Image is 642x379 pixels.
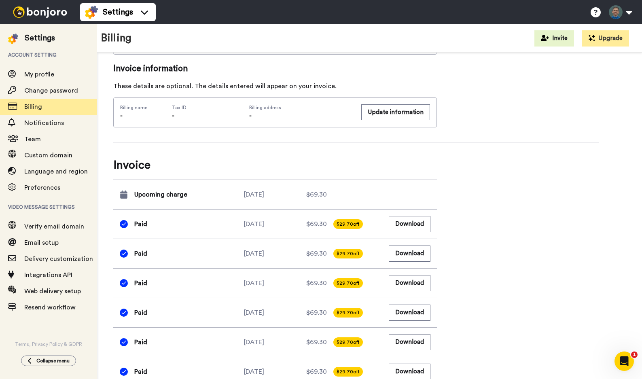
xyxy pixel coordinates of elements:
[24,152,72,159] span: Custom domain
[333,337,363,347] span: $29.70 off
[36,358,70,364] span: Collapse menu
[85,6,98,19] img: settings-colored.svg
[134,278,147,288] span: Paid
[24,223,84,230] span: Verify email domain
[244,367,306,377] div: [DATE]
[24,288,81,294] span: Web delivery setup
[361,104,430,120] button: Update information
[24,256,93,262] span: Delivery customization
[113,81,437,91] div: These details are optional. The details entered will appear on your invoice.
[614,351,634,371] iframe: Intercom live chat
[101,32,131,44] h1: Billing
[134,249,147,258] span: Paid
[306,190,369,199] div: $69.30
[244,337,306,347] div: [DATE]
[113,63,437,75] span: Invoice information
[172,104,186,111] span: Tax ID
[389,334,430,350] button: Download
[534,30,574,47] button: Invite
[333,249,363,258] span: $29.70 off
[25,32,55,44] div: Settings
[24,71,54,78] span: My profile
[306,367,327,377] span: $69.30
[8,34,18,44] img: settings-colored.svg
[306,278,327,288] span: $69.30
[24,184,60,191] span: Preferences
[389,305,430,320] button: Download
[306,308,327,318] span: $69.30
[24,104,42,110] span: Billing
[361,104,430,121] a: Update information
[244,249,306,258] div: [DATE]
[389,216,430,232] button: Download
[21,356,76,366] button: Collapse menu
[24,304,76,311] span: Resend workflow
[333,278,363,288] span: $29.70 off
[24,168,88,175] span: Language and region
[24,120,64,126] span: Notifications
[134,367,147,377] span: Paid
[120,112,123,119] span: -
[103,6,133,18] span: Settings
[120,104,147,111] span: Billing name
[10,6,70,18] img: bj-logo-header-white.svg
[24,136,41,142] span: Team
[249,104,352,111] span: Billing address
[244,190,306,199] div: [DATE]
[24,239,59,246] span: Email setup
[134,219,147,229] span: Paid
[244,308,306,318] div: [DATE]
[134,337,147,347] span: Paid
[582,30,629,47] button: Upgrade
[306,337,327,347] span: $69.30
[24,272,72,278] span: Integrations API
[172,112,174,119] span: -
[249,112,252,119] span: -
[244,219,306,229] div: [DATE]
[24,87,78,94] span: Change password
[134,190,187,199] span: Upcoming charge
[113,157,437,173] span: Invoice
[134,308,147,318] span: Paid
[333,308,363,318] span: $29.70 off
[389,275,430,291] button: Download
[631,351,638,358] span: 1
[333,367,363,377] span: $29.70 off
[306,219,327,229] span: $69.30
[389,246,430,261] button: Download
[306,249,327,258] span: $69.30
[333,219,363,229] span: $29.70 off
[244,278,306,288] div: [DATE]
